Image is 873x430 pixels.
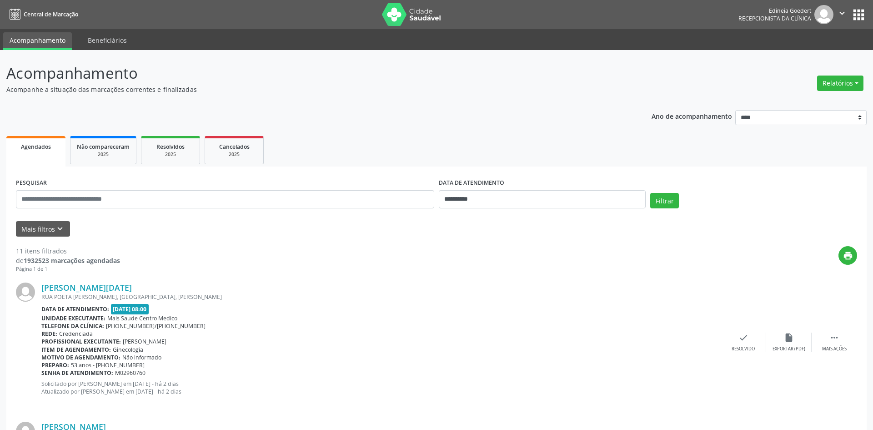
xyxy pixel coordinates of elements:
b: Data de atendimento: [41,305,109,313]
i: insert_drive_file [784,333,794,343]
span: Recepcionista da clínica [738,15,811,22]
div: de [16,256,120,265]
button:  [833,5,851,24]
label: PESQUISAR [16,176,47,190]
i:  [829,333,839,343]
b: Profissional executante: [41,338,121,345]
span: Ginecologia [113,346,143,354]
strong: 1932523 marcações agendadas [24,256,120,265]
button: Filtrar [650,193,679,208]
i: print [843,251,853,261]
div: Mais ações [822,346,847,352]
span: [DATE] 08:00 [111,304,149,314]
span: Agendados [21,143,51,151]
span: [PERSON_NAME] [123,338,166,345]
a: Beneficiários [81,32,133,48]
p: Acompanhamento [6,62,608,85]
b: Rede: [41,330,57,338]
b: Item de agendamento: [41,346,111,354]
span: Resolvidos [156,143,185,151]
div: RUA POETA [PERSON_NAME], [GEOGRAPHIC_DATA], [PERSON_NAME] [41,293,721,301]
div: 2025 [77,151,130,158]
b: Senha de atendimento: [41,369,113,377]
p: Ano de acompanhamento [652,110,732,121]
p: Acompanhe a situação das marcações correntes e finalizadas [6,85,608,94]
i: check [738,333,748,343]
i:  [837,8,847,18]
img: img [814,5,833,24]
div: Página 1 de 1 [16,265,120,273]
a: Central de Marcação [6,7,78,22]
button: apps [851,7,867,23]
a: [PERSON_NAME][DATE] [41,283,132,293]
b: Motivo de agendamento: [41,354,120,361]
i: keyboard_arrow_down [55,224,65,234]
img: img [16,283,35,302]
a: Acompanhamento [3,32,72,50]
b: Preparo: [41,361,69,369]
div: Resolvido [732,346,755,352]
b: Telefone da clínica: [41,322,104,330]
div: Edineia Goedert [738,7,811,15]
button: Mais filtroskeyboard_arrow_down [16,221,70,237]
div: 11 itens filtrados [16,246,120,256]
button: Relatórios [817,76,863,91]
span: Mais Saude Centro Medico [107,314,177,322]
span: M02960760 [115,369,145,377]
b: Unidade executante: [41,314,105,322]
span: Central de Marcação [24,10,78,18]
span: Credenciada [59,330,93,338]
button: print [838,246,857,265]
p: Solicitado por [PERSON_NAME] em [DATE] - há 2 dias Atualizado por [PERSON_NAME] em [DATE] - há 2 ... [41,380,721,395]
span: 53 anos - [PHONE_NUMBER] [71,361,145,369]
span: [PHONE_NUMBER]/[PHONE_NUMBER] [106,322,206,330]
span: Cancelados [219,143,250,151]
div: 2025 [148,151,193,158]
label: DATA DE ATENDIMENTO [439,176,504,190]
div: 2025 [211,151,257,158]
span: Não compareceram [77,143,130,151]
div: Exportar (PDF) [773,346,805,352]
span: Não informado [122,354,161,361]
